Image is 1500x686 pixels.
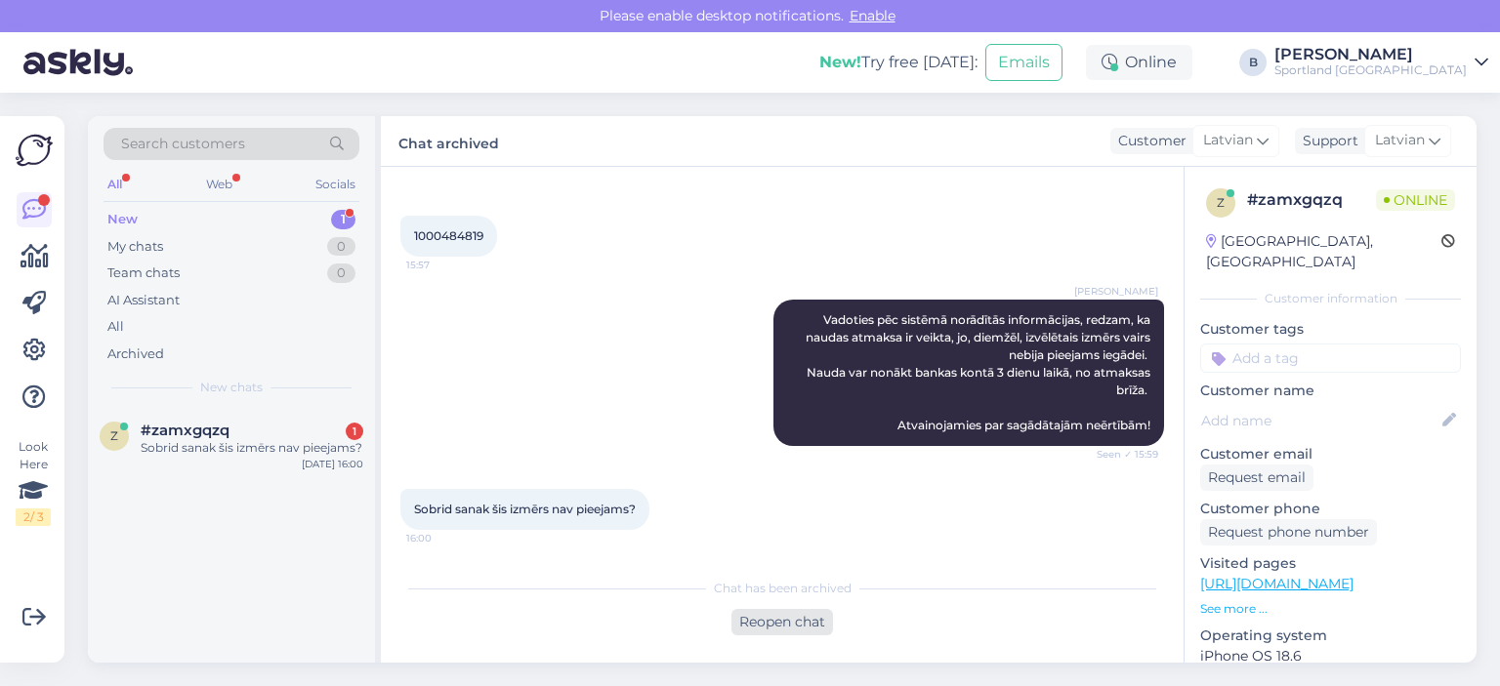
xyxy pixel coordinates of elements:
[121,134,245,154] span: Search customers
[714,580,852,597] span: Chat has been archived
[1274,47,1488,78] a: [PERSON_NAME]Sportland [GEOGRAPHIC_DATA]
[844,7,901,24] span: Enable
[1200,519,1377,545] div: Request phone number
[1200,464,1313,491] div: Request email
[200,379,263,396] span: New chats
[107,263,180,283] div: Team chats
[414,502,636,516] span: Sobrid sanak šis izmērs nav pieejams?
[16,508,51,526] div: 2 / 3
[312,172,359,197] div: Socials
[16,438,51,526] div: Look Here
[1085,447,1158,462] span: Seen ✓ 15:59
[107,237,163,257] div: My chats
[406,258,479,272] span: 15:57
[1200,625,1461,646] p: Operating system
[107,210,138,229] div: New
[1375,130,1425,151] span: Latvian
[1200,499,1461,519] p: Customer phone
[406,531,479,545] span: 16:00
[1200,319,1461,340] p: Customer tags
[414,228,483,243] span: 1000484819
[1200,553,1461,574] p: Visited pages
[1217,195,1225,210] span: z
[107,291,180,310] div: AI Assistant
[331,210,355,229] div: 1
[731,609,833,635] div: Reopen chat
[806,312,1153,432] span: Vadoties pēc sistēmā norādītās informācijas, redzam, ka naudas atmaksa ir veikta, jo, diemžēl, iz...
[327,263,355,283] div: 0
[1074,284,1158,299] span: [PERSON_NAME]
[819,51,978,74] div: Try free [DATE]:
[1200,343,1461,373] input: Add a tag
[107,344,164,364] div: Archived
[327,237,355,257] div: 0
[1376,189,1455,211] span: Online
[398,128,499,154] label: Chat archived
[104,172,126,197] div: All
[1206,231,1441,272] div: [GEOGRAPHIC_DATA], [GEOGRAPHIC_DATA]
[141,439,363,457] div: Sobrid sanak šis izmērs nav pieejams?
[346,423,363,440] div: 1
[107,317,124,337] div: All
[1200,575,1354,592] a: [URL][DOMAIN_NAME]
[1110,131,1187,151] div: Customer
[1247,188,1376,212] div: # zamxgqzq
[1200,600,1461,618] p: See more ...
[1200,381,1461,401] p: Customer name
[16,132,53,169] img: Askly Logo
[1086,45,1192,80] div: Online
[985,44,1062,81] button: Emails
[302,457,363,471] div: [DATE] 16:00
[1274,62,1467,78] div: Sportland [GEOGRAPHIC_DATA]
[1239,49,1267,76] div: B
[202,172,236,197] div: Web
[1201,410,1438,431] input: Add name
[1295,131,1358,151] div: Support
[1200,290,1461,307] div: Customer information
[1274,47,1467,62] div: [PERSON_NAME]
[1203,130,1253,151] span: Latvian
[1200,646,1461,666] p: iPhone OS 18.6
[141,422,229,439] span: #zamxgqzq
[819,53,861,71] b: New!
[1200,444,1461,464] p: Customer email
[110,428,118,443] span: z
